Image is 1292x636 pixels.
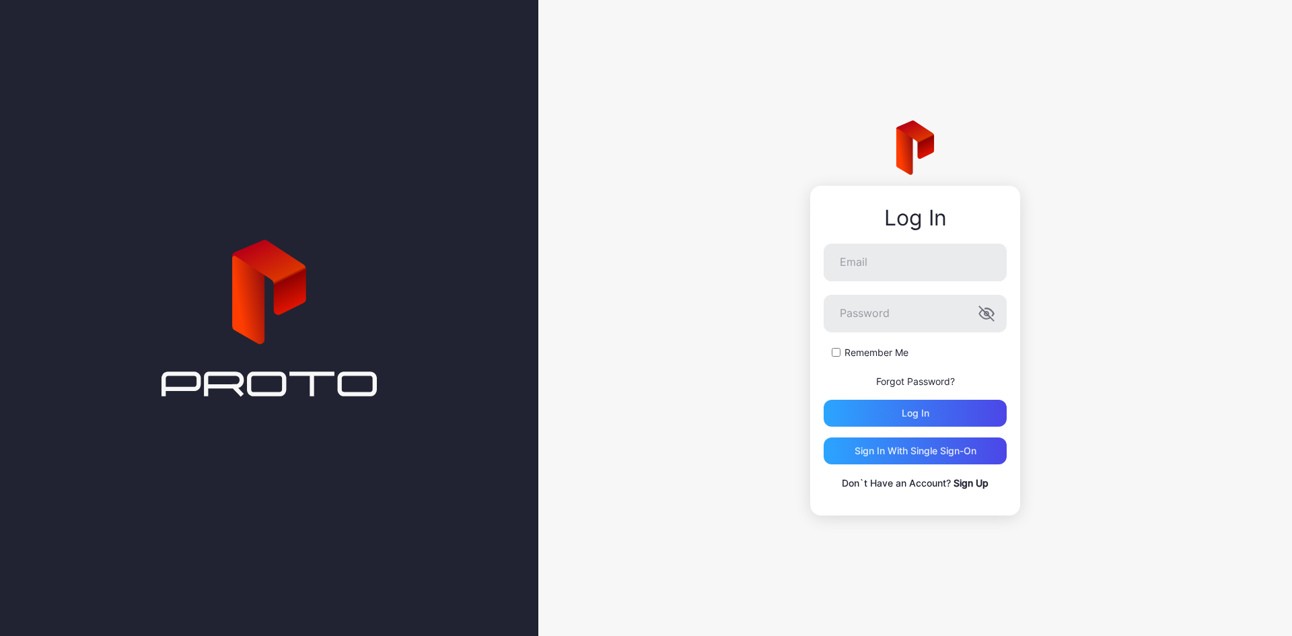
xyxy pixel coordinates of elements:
input: Password [824,295,1007,332]
div: Log In [824,206,1007,230]
button: Log in [824,400,1007,427]
p: Don`t Have an Account? [824,475,1007,491]
label: Remember Me [845,346,908,359]
div: Sign in With Single Sign-On [855,446,976,456]
input: Email [824,244,1007,281]
a: Forgot Password? [876,376,955,387]
button: Sign in With Single Sign-On [824,437,1007,464]
button: Password [978,306,995,322]
div: Log in [902,408,929,419]
a: Sign Up [954,477,989,489]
